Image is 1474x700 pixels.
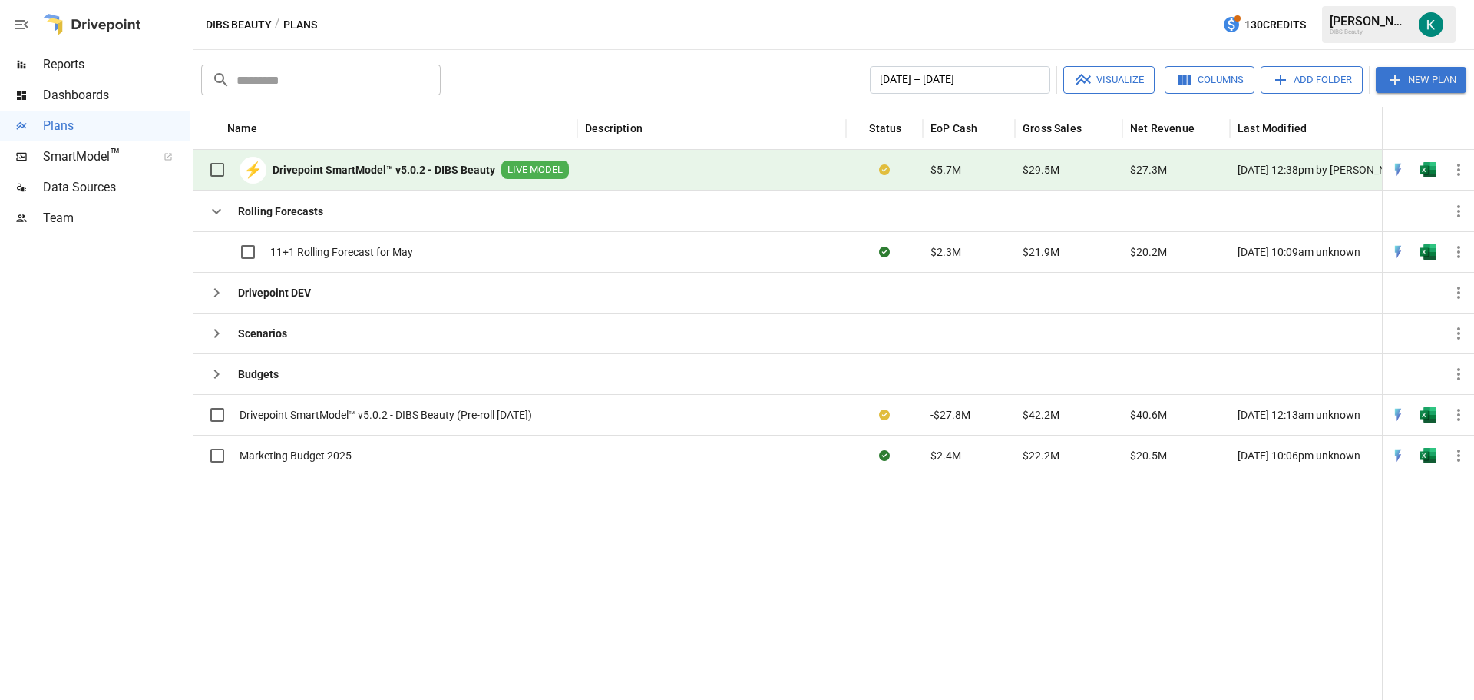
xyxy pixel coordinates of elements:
div: Open in Excel [1420,162,1436,177]
button: New Plan [1376,67,1466,93]
img: Katherine Rose [1419,12,1443,37]
span: $21.9M [1023,244,1059,260]
span: Plans [43,117,190,135]
span: $42.2M [1023,407,1059,423]
div: Net Revenue [1130,122,1195,134]
div: Your plan has changes in Excel that are not reflected in the Drivepoint Data Warehouse, select "S... [879,407,890,423]
span: Data Sources [43,178,190,197]
span: 11+1 Rolling Forecast for May [270,244,413,260]
div: Description [585,122,643,134]
b: Drivepoint SmartModel™ v5.0.2 - DIBS Beauty [273,162,495,177]
span: LIVE MODEL [501,163,569,177]
div: EoP Cash [930,122,977,134]
div: Name [227,122,257,134]
span: $2.4M [930,448,961,463]
button: Katherine Rose [1410,3,1453,46]
span: $20.2M [1130,244,1167,260]
span: Dashboards [43,86,190,105]
div: Open in Quick Edit [1390,244,1406,260]
div: [DATE] 10:06pm unknown [1230,435,1422,476]
b: Drivepoint DEV [238,285,311,300]
span: 130 Credits [1244,15,1306,35]
img: excel-icon.76473adf.svg [1420,407,1436,423]
b: Rolling Forecasts [238,204,323,219]
span: $20.5M [1130,448,1167,463]
div: Last Modified [1238,122,1307,134]
div: Sync complete [879,448,890,463]
button: DIBS Beauty [206,15,272,35]
div: [DATE] 10:09am unknown [1230,231,1422,272]
img: quick-edit-flash.b8aec18c.svg [1390,407,1406,423]
div: ⚡ [240,157,266,184]
div: Open in Excel [1420,448,1436,463]
span: ™ [110,145,121,164]
img: excel-icon.76473adf.svg [1420,448,1436,463]
span: $2.3M [930,244,961,260]
span: $5.7M [930,162,961,177]
div: Open in Excel [1420,407,1436,423]
button: Columns [1165,66,1254,94]
div: [DATE] 12:13am unknown [1230,394,1422,435]
b: Budgets [238,367,279,382]
div: Open in Excel [1420,244,1436,260]
button: 130Credits [1216,11,1312,39]
img: quick-edit-flash.b8aec18c.svg [1390,448,1406,463]
span: $27.3M [1130,162,1167,177]
b: Scenarios [238,326,287,341]
button: Add Folder [1261,66,1363,94]
div: Your plan has changes in Excel that are not reflected in the Drivepoint Data Warehouse, select "S... [879,162,890,177]
span: -$27.8M [930,407,970,423]
div: Open in Quick Edit [1390,448,1406,463]
span: $22.2M [1023,448,1059,463]
div: DIBS Beauty [1330,28,1410,35]
span: $29.5M [1023,162,1059,177]
div: / [275,15,280,35]
span: $40.6M [1130,407,1167,423]
div: Status [869,122,901,134]
img: quick-edit-flash.b8aec18c.svg [1390,244,1406,260]
img: quick-edit-flash.b8aec18c.svg [1390,162,1406,177]
span: Marketing Budget 2025 [240,448,352,463]
span: Drivepoint SmartModel™ v5.0.2 - DIBS Beauty (Pre-roll [DATE]) [240,407,532,423]
span: SmartModel [43,148,147,166]
button: [DATE] – [DATE] [870,66,1050,94]
div: [PERSON_NAME] [1330,14,1410,28]
button: Visualize [1063,66,1155,94]
div: Open in Quick Edit [1390,407,1406,423]
div: Open in Quick Edit [1390,162,1406,177]
div: Sync complete [879,244,890,260]
div: Gross Sales [1023,122,1082,134]
img: excel-icon.76473adf.svg [1420,162,1436,177]
img: excel-icon.76473adf.svg [1420,244,1436,260]
span: Reports [43,55,190,74]
span: Team [43,209,190,227]
div: [DATE] 12:38pm by [PERSON_NAME] undefined [1230,150,1422,191]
